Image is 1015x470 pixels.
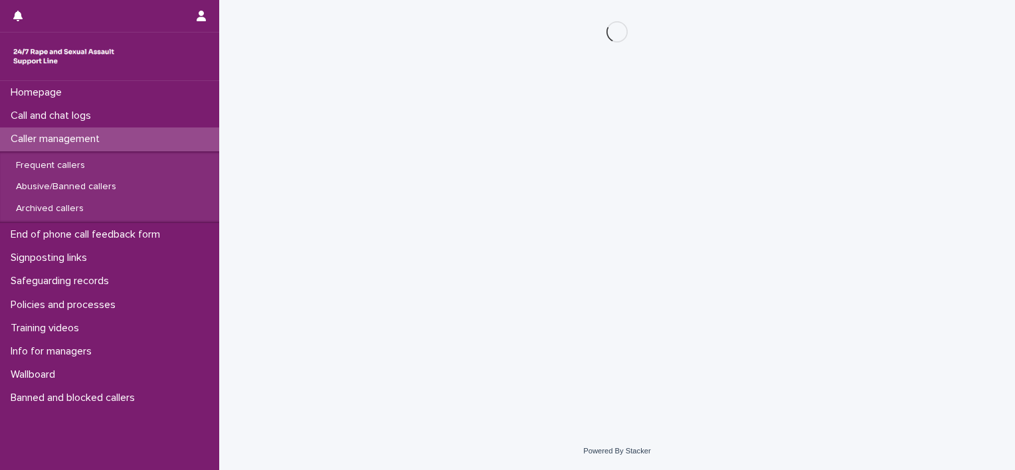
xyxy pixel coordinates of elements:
p: Policies and processes [5,299,126,311]
p: Info for managers [5,345,102,358]
p: Safeguarding records [5,275,120,287]
p: Wallboard [5,368,66,381]
p: Frequent callers [5,160,96,171]
a: Powered By Stacker [583,447,650,455]
img: rhQMoQhaT3yELyF149Cw [11,43,117,70]
p: Call and chat logs [5,110,102,122]
p: Archived callers [5,203,94,214]
p: Abusive/Banned callers [5,181,127,193]
p: Homepage [5,86,72,99]
p: Training videos [5,322,90,335]
p: End of phone call feedback form [5,228,171,241]
p: Signposting links [5,252,98,264]
p: Banned and blocked callers [5,392,145,404]
p: Caller management [5,133,110,145]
